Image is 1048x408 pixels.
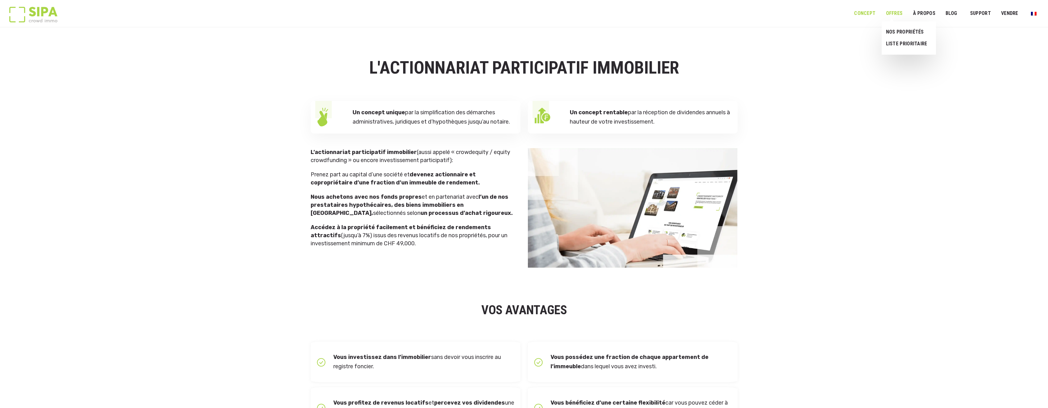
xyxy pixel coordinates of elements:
[311,171,480,186] strong: devenez actionnaire et copropriétaire d’une fraction d’un immeuble de rendement.
[333,354,431,360] strong: Vous investissez dans l’immobilier
[997,7,1022,20] a: VENDRE
[311,302,738,318] h2: VOS AVANTAGES
[311,193,508,216] strong: l’un de nos prestataires hypothécaires, des biens immobiliers en [GEOGRAPHIC_DATA],
[353,109,405,116] strong: Un concept unique
[1017,378,1048,408] iframe: Chat Widget
[528,148,738,268] img: Concept banner
[311,224,491,239] strong: Accédez à la propriété facilement et bénéficiez de rendements attractifs
[353,108,513,127] p: par la simplification des démarches administratives, juridiques et d’hypothèques jusqu’au notaire.
[551,354,708,370] strong: Vous possédez une fraction de chaque appartement de l’immeuble
[942,7,961,20] a: Blog
[850,7,879,20] a: Concept
[909,7,939,20] a: À PROPOS
[333,352,514,371] p: sans devoir vous inscrire au registre foncier.
[9,7,57,22] img: Logo
[311,58,738,78] h1: L'ACTIONNARIAT PARTICIPATIF IMMOBILIER
[434,399,505,406] strong: percevez vos dividendes
[551,399,665,406] strong: Vous bénéficiez d’une certaine flexibilité
[534,358,543,367] img: icon-box-check
[854,6,1039,21] nav: Menu principal
[387,149,417,156] strong: immobilier
[570,109,628,116] strong: Un concept rentable
[551,352,731,371] p: dans lequel vous avez investi.
[311,170,514,187] p: Prenez part au capital d’une société et
[882,7,906,20] a: OFFRES
[882,26,931,38] a: NOS PROPRIÉTÉS
[317,358,326,367] img: icon-box-check
[333,399,429,406] strong: Vous profitez de revenus locatifs
[421,210,513,216] strong: un processus d’achat rigoureux.
[311,193,514,217] p: et en partenariat avec sélectionnés selon
[1027,7,1041,19] a: Passer à
[1031,12,1037,16] img: Français
[570,108,731,127] p: par la réception de dividendes annuels à hauteur de votre investissement.
[311,193,422,200] strong: Nous achetons avec nos fonds propres
[311,223,514,247] p: (jusqu’à 7%) issus des revenus locatifs de nos propriétés, pour un investissement minimum de CHF ...
[311,149,386,156] strong: L’actionnariat participatif
[882,38,931,50] a: LISTE PRIORITAIRE
[966,7,995,20] a: SUPPORT
[311,148,514,164] p: (aussi appelé « crowdequity / equity crowdfunding » ou encore investissement participatif):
